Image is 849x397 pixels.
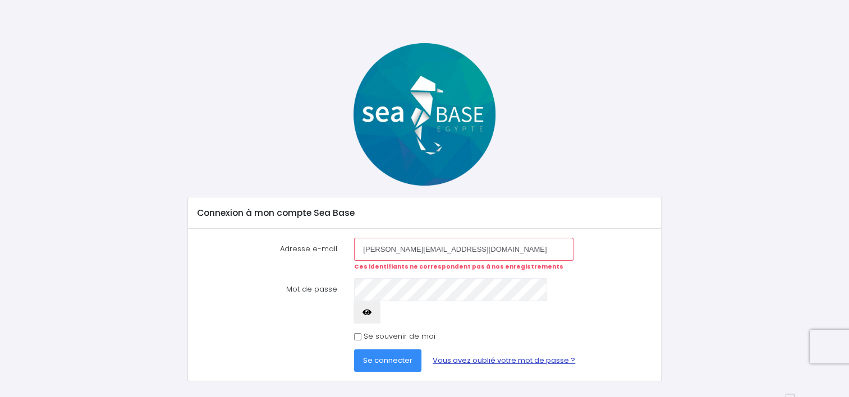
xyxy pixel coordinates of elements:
[354,262,563,271] strong: Ces identifiants ne correspondent pas à nos enregistrements
[424,349,584,372] a: Vous avez oublié votre mot de passe ?
[188,197,661,229] div: Connexion à mon compte Sea Base
[189,278,346,324] label: Mot de passe
[364,331,435,342] label: Se souvenir de moi
[363,355,412,366] span: Se connecter
[189,238,346,271] label: Adresse e-mail
[354,349,421,372] button: Se connecter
